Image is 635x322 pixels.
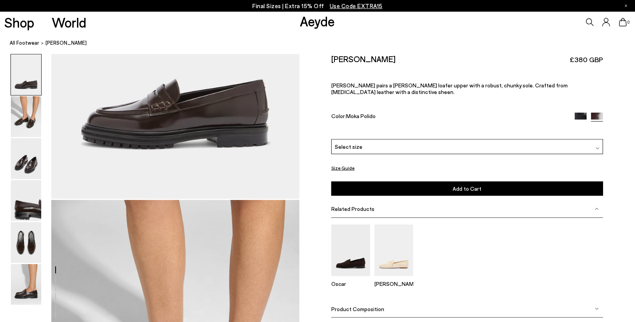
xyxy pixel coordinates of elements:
nav: breadcrumb [10,33,635,54]
a: Aeyde [300,13,335,29]
a: 0 [619,18,627,26]
h2: [PERSON_NAME] [331,54,395,64]
img: Leon Loafers - Image 2 [11,96,41,137]
span: Moka Polido [346,113,376,119]
p: [PERSON_NAME] [374,280,413,287]
button: Add to Cart [331,181,603,196]
span: Product Composition [331,306,384,312]
a: Shop [4,16,34,29]
img: svg%3E [596,146,600,150]
img: Oscar Suede Loafers [331,225,370,276]
span: 0 [627,20,631,24]
div: Color: [331,113,566,122]
p: Final Sizes | Extra 15% Off [252,1,383,11]
img: svg%3E [595,307,599,311]
img: Leon Loafers - Image 4 [11,180,41,221]
span: £380 GBP [570,55,603,64]
a: All Footwear [10,39,39,47]
img: Lana Moccasin Loafers [374,225,413,276]
p: [PERSON_NAME] pairs a [PERSON_NAME] loafer upper with a robust, chunky sole. Crafted from [MEDICA... [331,82,603,95]
p: Oscar [331,280,370,287]
img: Leon Loafers - Image 3 [11,138,41,179]
a: Lana Moccasin Loafers [PERSON_NAME] [374,271,413,287]
span: Add to Cart [453,185,482,192]
span: Navigate to /collections/ss25-final-sizes [330,2,383,9]
span: Select size [335,143,362,151]
button: Size Guide [331,163,355,173]
a: World [52,16,86,29]
span: Related Products [331,205,374,212]
img: Leon Loafers - Image 6 [11,264,41,305]
img: Leon Loafers - Image 1 [11,54,41,95]
a: Oscar Suede Loafers Oscar [331,271,370,287]
img: Leon Loafers - Image 5 [11,222,41,263]
span: [PERSON_NAME] [45,39,87,47]
img: svg%3E [595,207,599,211]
